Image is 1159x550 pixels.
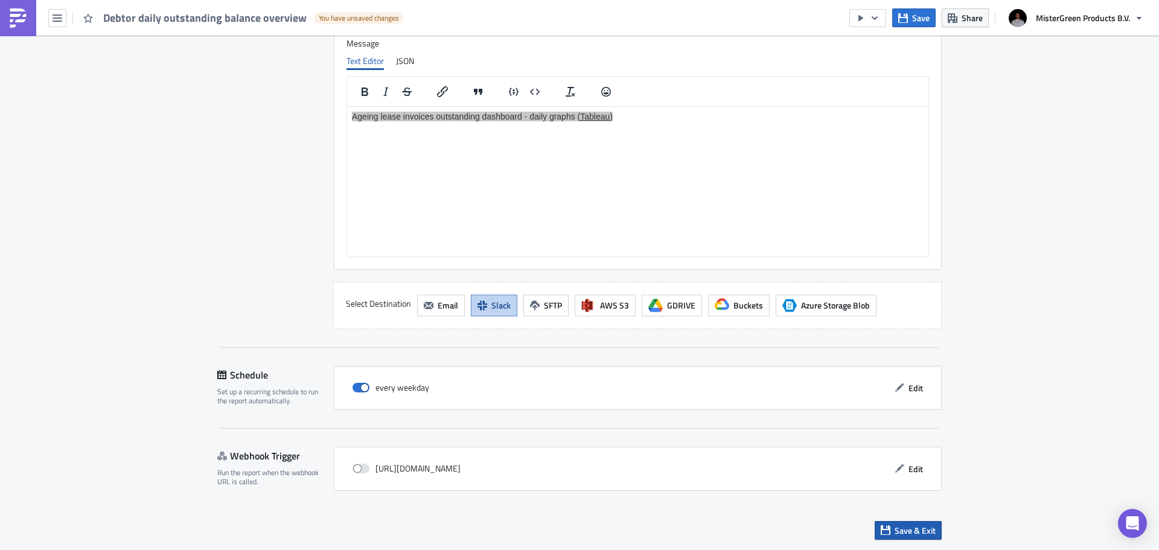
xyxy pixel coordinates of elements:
span: Buckets [733,299,763,312]
button: AWS S3 [575,295,636,316]
img: PushMetrics [8,8,28,28]
button: SFTP [523,295,569,316]
button: Slack [471,295,517,316]
span: You have unsaved changes [319,13,399,23]
div: Text Editor [346,52,384,70]
span: GDRIVE [667,299,695,312]
span: Email [438,299,458,312]
button: Italic [375,83,396,100]
button: GDRIVE [642,295,702,316]
span: AWS S3 [600,299,629,312]
div: JSON [396,52,414,70]
span: Slack [491,299,511,312]
span: Share [962,11,983,24]
span: Save & Exit [895,524,936,537]
span: Edit [908,382,923,394]
img: Avatar [1007,8,1028,28]
button: MisterGreen Products B.V. [1001,5,1150,31]
span: Azure Storage Blob [801,299,870,312]
button: Share [942,8,989,27]
button: Insert code line [503,83,524,100]
button: Buckets [708,295,770,316]
button: Bold [354,83,375,100]
button: Save [892,8,936,27]
label: Select Destination [346,295,411,313]
button: Emojis [596,83,616,100]
label: Message [346,38,929,49]
div: Schedule [217,366,334,384]
span: MisterGreen Products B.V. [1036,11,1130,24]
span: Debtor daily outstanding balance overview [103,11,308,25]
div: Run the report when the webhook URL is called. [217,468,326,487]
span: Save [912,11,930,24]
div: Open Intercom Messenger [1118,509,1147,538]
button: Edit [889,379,929,397]
button: Azure Storage BlobAzure Storage Blob [776,295,876,316]
button: Insert/edit link [432,83,453,100]
button: Insert code block [525,83,545,100]
button: Blockquote [468,83,488,100]
div: Webhook Trigger [217,447,334,465]
div: [URL][DOMAIN_NAME] [353,459,461,478]
span: SFTP [544,299,562,312]
button: Email [417,295,465,316]
button: Edit [889,459,929,478]
div: every weekday [353,379,429,397]
span: Edit [908,462,923,475]
span: Azure Storage Blob [782,298,797,313]
button: Save & Exit [875,521,942,540]
button: Clear formatting [560,83,581,100]
iframe: Rich Text Area [347,107,928,257]
button: Strikethrough [397,83,417,100]
div: Set up a recurring schedule to run the report automatically. [217,387,326,406]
